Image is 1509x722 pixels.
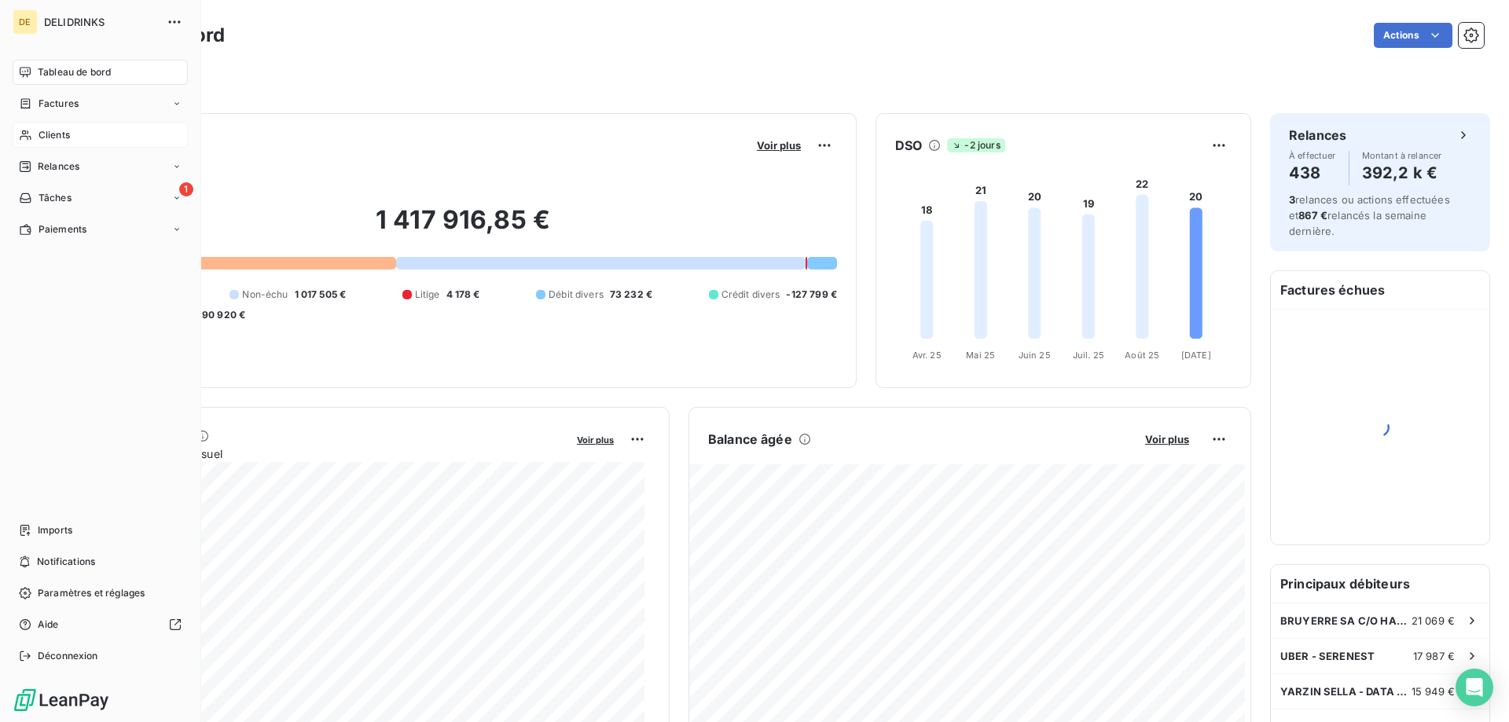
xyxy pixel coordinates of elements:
[1289,160,1336,185] h4: 438
[179,182,193,196] span: 1
[947,138,1004,152] span: -2 jours
[446,288,480,302] span: 4 178 €
[577,434,614,445] span: Voir plus
[242,288,288,302] span: Non-échu
[38,586,145,600] span: Paramètres et réglages
[1412,614,1455,627] span: 21 069 €
[786,288,837,302] span: -127 799 €
[39,191,72,205] span: Tâches
[912,350,942,361] tspan: Avr. 25
[1073,350,1104,361] tspan: Juil. 25
[38,65,111,79] span: Tableau de bord
[752,138,806,152] button: Voir plus
[1289,193,1450,237] span: relances ou actions effectuées et relancés la semaine dernière.
[1271,271,1489,309] h6: Factures échues
[39,222,86,236] span: Paiements
[1145,433,1189,445] span: Voir plus
[13,687,110,713] img: Logo LeanPay
[44,16,157,28] span: DELIDRINKS
[295,288,347,302] span: 1 017 505 €
[1412,685,1455,698] span: 15 949 €
[1456,669,1493,706] div: Open Intercom Messenger
[1140,432,1194,446] button: Voir plus
[13,612,188,637] a: Aide
[1413,650,1455,662] span: 17 987 €
[708,430,792,449] h6: Balance âgée
[1289,126,1346,145] h6: Relances
[38,523,72,537] span: Imports
[610,288,652,302] span: 73 232 €
[966,350,995,361] tspan: Mai 25
[1374,23,1452,48] button: Actions
[13,9,38,35] div: DE
[39,97,79,111] span: Factures
[1280,650,1375,662] span: UBER - SERENEST
[1125,350,1159,361] tspan: Août 25
[39,128,70,142] span: Clients
[1280,685,1412,698] span: YARZIN SELLA - DATA DOG 21 - [GEOGRAPHIC_DATA] 9EME
[721,288,780,302] span: Crédit divers
[1019,350,1051,361] tspan: Juin 25
[197,308,245,322] span: -90 920 €
[38,618,59,632] span: Aide
[1289,193,1295,206] span: 3
[1181,350,1211,361] tspan: [DATE]
[1271,565,1489,603] h6: Principaux débiteurs
[549,288,604,302] span: Débit divers
[1280,614,1412,627] span: BRUYERRE SA C/O HANAGROUP
[89,204,837,251] h2: 1 417 916,85 €
[895,136,922,155] h6: DSO
[415,288,440,302] span: Litige
[572,432,619,446] button: Voir plus
[37,555,95,569] span: Notifications
[1298,209,1327,222] span: 867 €
[38,159,79,174] span: Relances
[89,445,566,462] span: Chiffre d'affaires mensuel
[1362,160,1442,185] h4: 392,2 k €
[38,649,98,663] span: Déconnexion
[757,139,801,152] span: Voir plus
[1362,151,1442,160] span: Montant à relancer
[1289,151,1336,160] span: À effectuer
